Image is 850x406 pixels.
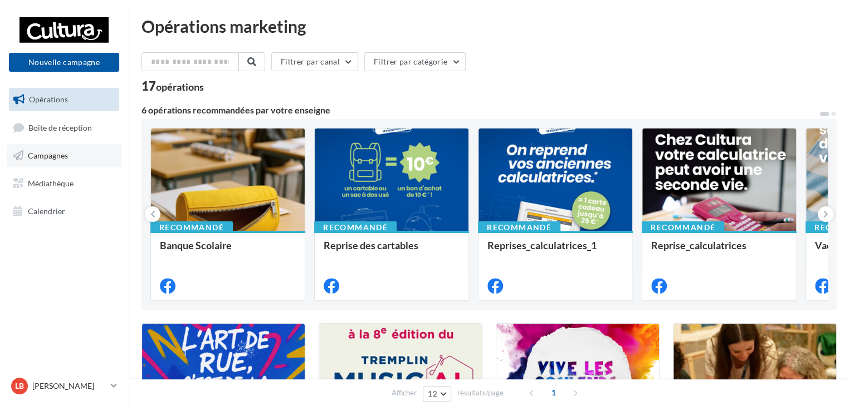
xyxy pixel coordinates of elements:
[28,179,74,188] span: Médiathèque
[545,384,563,402] span: 1
[428,389,437,398] span: 12
[478,221,560,234] div: Recommandé
[324,239,418,251] span: Reprise des cartables
[9,375,119,397] a: LB [PERSON_NAME]
[7,88,121,111] a: Opérations
[28,206,65,215] span: Calendrier
[457,388,504,398] span: résultats/page
[150,221,233,234] div: Recommandé
[9,53,119,72] button: Nouvelle campagne
[160,239,232,251] span: Banque Scolaire
[271,52,358,71] button: Filtrer par canal
[7,200,121,223] a: Calendrier
[7,116,121,140] a: Boîte de réception
[487,239,597,251] span: Reprises_calculatrices_1
[141,80,204,92] div: 17
[141,18,837,34] div: Opérations marketing
[29,95,68,104] span: Opérations
[642,221,724,234] div: Recommandé
[156,82,204,92] div: opérations
[15,380,24,392] span: LB
[651,239,746,251] span: Reprise_calculatrices
[392,388,417,398] span: Afficher
[32,380,106,392] p: [PERSON_NAME]
[28,122,92,132] span: Boîte de réception
[423,386,451,402] button: 12
[28,151,68,160] span: Campagnes
[314,221,397,234] div: Recommandé
[7,172,121,195] a: Médiathèque
[141,106,819,115] div: 6 opérations recommandées par votre enseigne
[7,144,121,167] a: Campagnes
[364,52,466,71] button: Filtrer par catégorie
